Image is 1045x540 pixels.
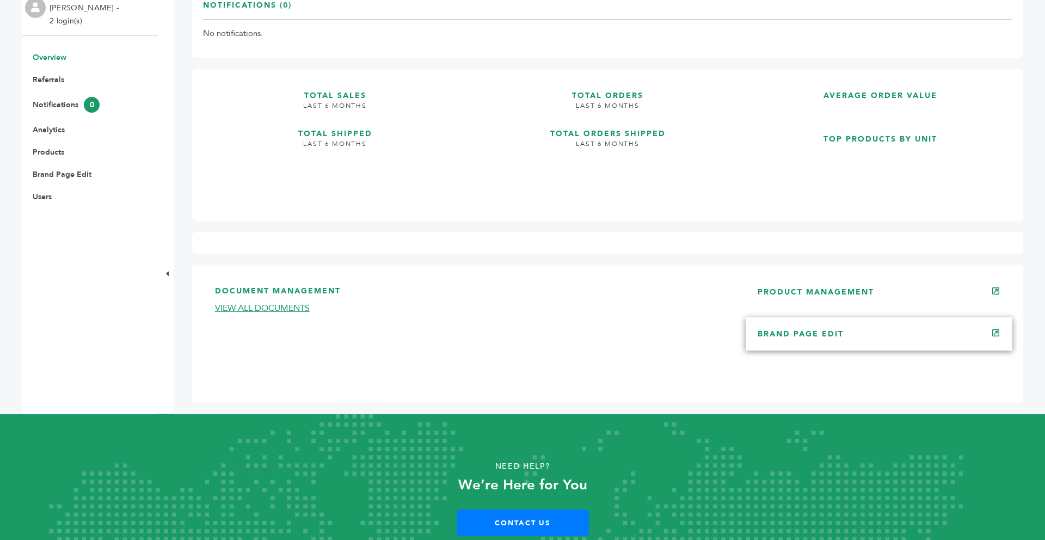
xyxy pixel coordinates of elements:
[457,510,589,536] a: Contact Us
[33,169,91,180] a: Brand Page Edit
[758,329,844,339] a: BRAND PAGE EDIT
[203,80,467,101] h3: TOTAL SALES
[33,100,100,110] a: Notifications0
[215,286,725,303] h3: DOCUMENT MANAGEMENT
[458,475,587,495] strong: We’re Here for You
[33,75,64,85] a: Referrals
[476,139,740,157] h4: LAST 6 MONTHS
[476,101,740,119] h4: LAST 6 MONTHS
[476,80,740,201] a: TOTAL ORDERS LAST 6 MONTHS TOTAL ORDERS SHIPPED LAST 6 MONTHS
[203,139,467,157] h4: LAST 6 MONTHS
[748,124,1012,145] h3: TOP PRODUCTS BY UNIT
[758,287,874,297] a: PRODUCT MANAGEMENT
[33,52,66,63] a: Overview
[203,118,467,139] h3: TOTAL SHIPPED
[33,125,65,135] a: Analytics
[84,97,100,113] span: 0
[476,80,740,101] h3: TOTAL ORDERS
[33,192,52,202] a: Users
[52,458,993,475] p: Need Help?
[476,118,740,139] h3: TOTAL ORDERS SHIPPED
[748,80,1012,115] a: AVERAGE ORDER VALUE
[748,80,1012,101] h3: AVERAGE ORDER VALUE
[203,20,1012,48] td: No notifications.
[33,147,64,157] a: Products
[203,80,467,201] a: TOTAL SALES LAST 6 MONTHS TOTAL SHIPPED LAST 6 MONTHS
[748,124,1012,201] a: TOP PRODUCTS BY UNIT
[50,2,121,28] li: [PERSON_NAME] - 2 login(s)
[215,302,310,314] a: VIEW ALL DOCUMENTS
[203,101,467,119] h4: LAST 6 MONTHS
